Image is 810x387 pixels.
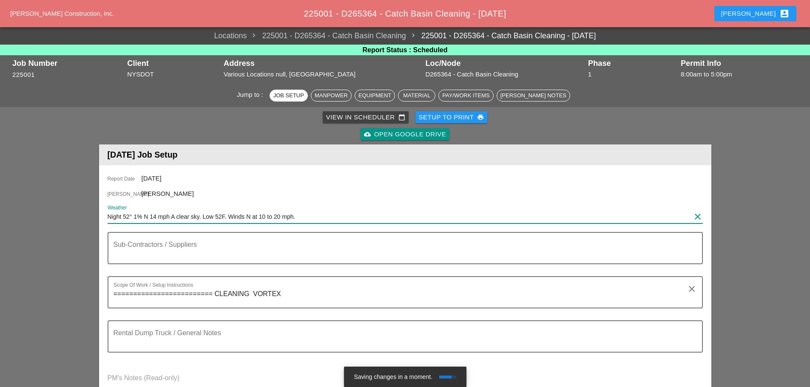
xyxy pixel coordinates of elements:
div: 8:00am to 5:00pm [681,70,798,79]
div: Job Number [12,59,123,68]
div: Setup to Print [419,113,484,122]
div: Manpower [315,91,348,100]
div: View in Scheduler [326,113,405,122]
button: Job Setup [270,90,308,102]
div: Loc/Node [425,59,584,68]
span: Jump to : [237,91,267,98]
input: Weather [108,210,691,223]
i: clear [687,284,697,294]
div: Pay/Work Items [442,91,489,100]
div: Permit Info [681,59,798,68]
div: Various Locations null, [GEOGRAPHIC_DATA] [224,70,421,79]
i: account_box [779,8,790,19]
button: [PERSON_NAME] [714,6,796,21]
a: View in Scheduler [323,111,409,123]
textarea: Sub-Contractors / Suppliers [114,243,690,263]
i: cloud_upload [364,131,371,138]
div: Client [127,59,219,68]
a: Locations [214,30,247,42]
span: Saving changes in a moment. [354,373,432,380]
header: [DATE] Job Setup [99,144,711,165]
div: Phase [588,59,676,68]
i: clear [693,212,703,222]
button: Manpower [311,90,352,102]
span: Report Date [108,175,142,183]
button: Material [398,90,435,102]
button: 225001 [12,70,35,80]
div: Job Setup [273,91,304,100]
a: [PERSON_NAME] Construction, Inc. [10,10,114,17]
span: [DATE] [142,175,162,182]
button: Equipment [355,90,395,102]
textarea: Rental Dump Truck / General Notes [114,331,690,352]
span: [PERSON_NAME] [142,190,194,197]
button: Setup to Print [415,111,488,123]
i: print [477,114,484,121]
div: Material [402,91,432,100]
div: [PERSON_NAME] [721,8,790,19]
a: Open Google Drive [361,128,449,140]
div: NYSDOT [127,70,219,79]
div: Address [224,59,421,68]
i: calendar_today [398,114,405,121]
div: 1 [588,70,676,79]
div: Open Google Drive [364,130,446,139]
span: 225001 - D265364 - Catch Basin Cleaning [247,30,406,42]
div: [PERSON_NAME] Notes [500,91,566,100]
div: D265364 - Catch Basin Cleaning [425,70,584,79]
textarea: Scope Of Work / Setup Instructions [114,287,690,308]
a: 225001 - D265364 - Catch Basin Cleaning - [DATE] [406,30,596,42]
span: [PERSON_NAME] [108,190,142,198]
span: 225001 - D265364 - Catch Basin Cleaning - [DATE] [304,9,506,18]
button: [PERSON_NAME] Notes [497,90,570,102]
button: Pay/Work Items [438,90,493,102]
div: Equipment [358,91,391,100]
